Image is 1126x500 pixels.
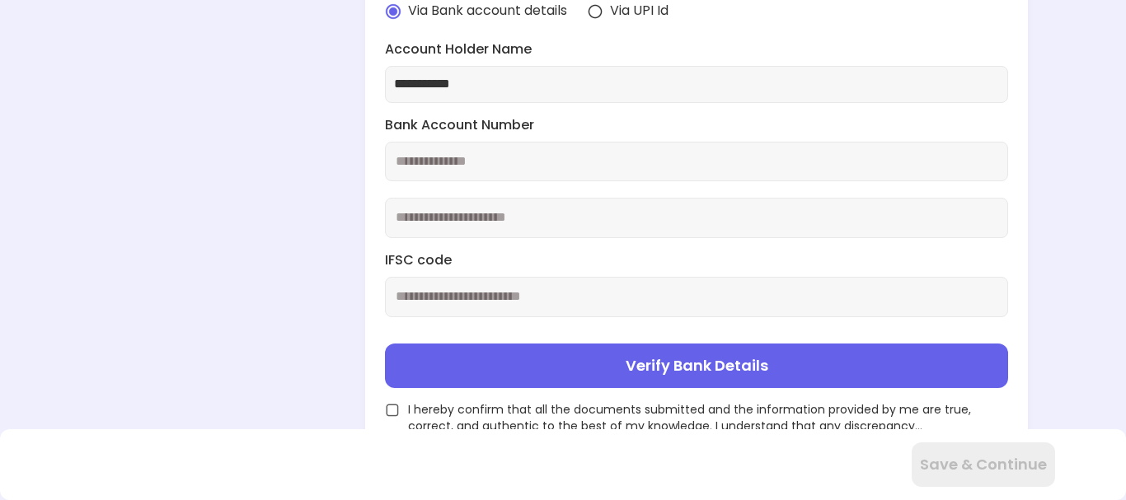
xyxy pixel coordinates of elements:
[385,116,1007,135] label: Bank Account Number
[385,343,1007,388] button: Verify Bank Details
[912,442,1055,487] button: Save & Continue
[385,40,1007,59] label: Account Holder Name
[385,3,401,20] img: radio
[408,2,567,21] span: Via Bank account details
[385,251,1007,270] label: IFSC code
[408,401,1007,434] span: I hereby confirm that all the documents submitted and the information provided by me are true, co...
[385,403,400,418] img: unchecked
[587,3,603,20] img: radio
[610,2,669,21] span: Via UPI Id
